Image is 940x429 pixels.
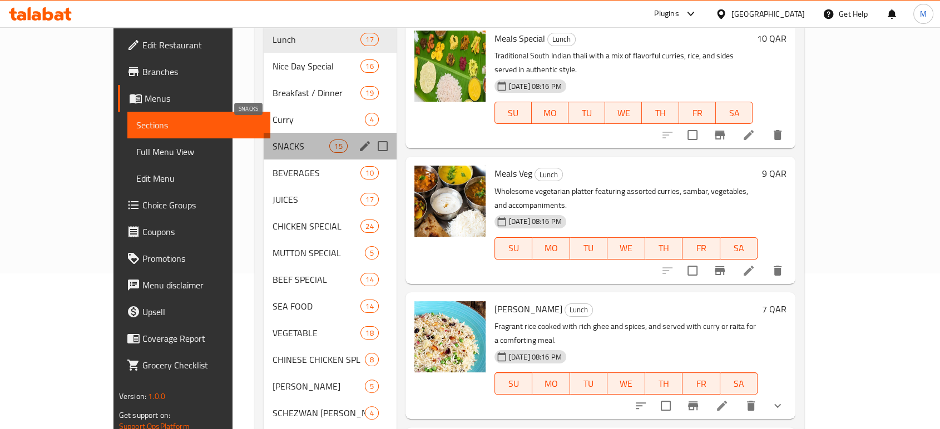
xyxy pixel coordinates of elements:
span: 16 [361,61,378,72]
span: VEGETABLE [273,326,361,340]
div: SCHEZWAN FRIED RICE [273,406,365,420]
a: Branches [118,58,270,85]
span: M [920,8,927,20]
span: MO [536,105,564,121]
span: CHICKEN SPECIAL [273,220,361,233]
div: items [329,139,347,153]
div: Curry [273,113,365,126]
span: 24 [361,221,378,232]
button: Branch-specific-item [706,122,733,148]
span: SA [720,105,748,121]
span: 14 [361,301,378,312]
span: Upsell [142,305,261,318]
span: 1.0.0 [148,389,165,403]
button: delete [764,122,791,148]
div: SCHEZWAN [PERSON_NAME]4 [264,400,397,426]
span: [PERSON_NAME] [273,380,365,393]
span: Select to update [681,123,704,147]
a: Edit menu item [715,399,729,412]
div: BEEF SPECIAL [273,273,361,286]
button: WE [607,372,645,395]
span: MO [537,376,566,392]
span: 17 [361,194,378,205]
span: Select to update [654,394,677,417]
span: 4 [365,114,378,125]
a: Edit Menu [127,165,270,192]
div: Plugins [654,7,679,21]
span: Meals Veg [494,165,532,182]
div: items [360,59,378,73]
div: Lunch [535,168,563,181]
button: Branch-specific-item [680,392,706,419]
span: 17 [361,34,378,45]
div: Lunch [547,33,576,46]
span: SEA FOOD [273,300,361,313]
div: items [360,86,378,99]
button: FR [679,102,716,124]
button: edit [357,138,373,154]
span: JUICES [273,193,361,206]
a: Sections [127,112,270,138]
span: [DATE] 08:16 PM [504,216,566,227]
span: SCHEZWAN [PERSON_NAME] [273,406,365,420]
div: Lunch [565,303,593,317]
button: SU [494,237,532,260]
div: CHICKEN SPECIAL24 [264,213,397,240]
div: items [365,380,379,393]
span: Breakfast / Dinner [273,86,361,99]
svg: Show Choices [771,399,784,412]
span: WE [612,376,641,392]
button: show more [764,392,791,419]
span: TH [650,240,679,256]
div: items [365,353,379,366]
div: [PERSON_NAME]5 [264,373,397,400]
div: items [365,113,379,126]
span: 8 [365,355,378,365]
span: Lunch [548,33,575,46]
a: Choice Groups [118,192,270,218]
button: TU [570,237,608,260]
span: TH [646,105,674,121]
div: BEVERAGES10 [264,159,397,186]
span: SU [499,376,528,392]
span: Edit Restaurant [142,38,261,52]
a: Full Menu View [127,138,270,165]
span: FR [687,376,716,392]
span: Choice Groups [142,198,261,212]
p: Fragrant rice cooked with rich ghee and spices, and served with curry or raita for a comforting m... [494,320,758,347]
button: TH [645,237,683,260]
span: Menu disclaimer [142,278,261,292]
span: 5 [365,381,378,392]
h6: 7 QAR [762,301,786,317]
span: Coverage Report [142,332,261,345]
div: SEA FOOD14 [264,293,397,320]
button: MO [532,372,570,395]
span: Version: [119,389,146,403]
div: BEEF SPECIAL14 [264,266,397,293]
span: SNACKS [273,139,330,153]
img: Meals Special [414,31,486,102]
div: Nice Day Special [273,59,361,73]
div: JUICES17 [264,186,397,213]
span: CHINESE CHICKEN SPL [273,353,365,366]
div: items [360,33,378,46]
span: Edit Menu [136,172,261,185]
span: MUTTON SPECIAL [273,246,365,260]
span: [PERSON_NAME] [494,301,562,317]
div: items [360,326,378,340]
p: Wholesome vegetarian platter featuring assorted curries, sambar, vegetables, and accompaniments. [494,184,758,212]
a: Upsell [118,298,270,325]
span: Get support on: [119,408,170,422]
button: delete [764,257,791,284]
span: SA [725,240,754,256]
button: WE [607,237,645,260]
a: Coverage Report [118,325,270,352]
h6: 9 QAR [762,166,786,181]
div: CHINESE CHICKEN SPL8 [264,346,397,373]
div: items [360,273,378,286]
button: MO [532,237,570,260]
button: SA [720,237,758,260]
